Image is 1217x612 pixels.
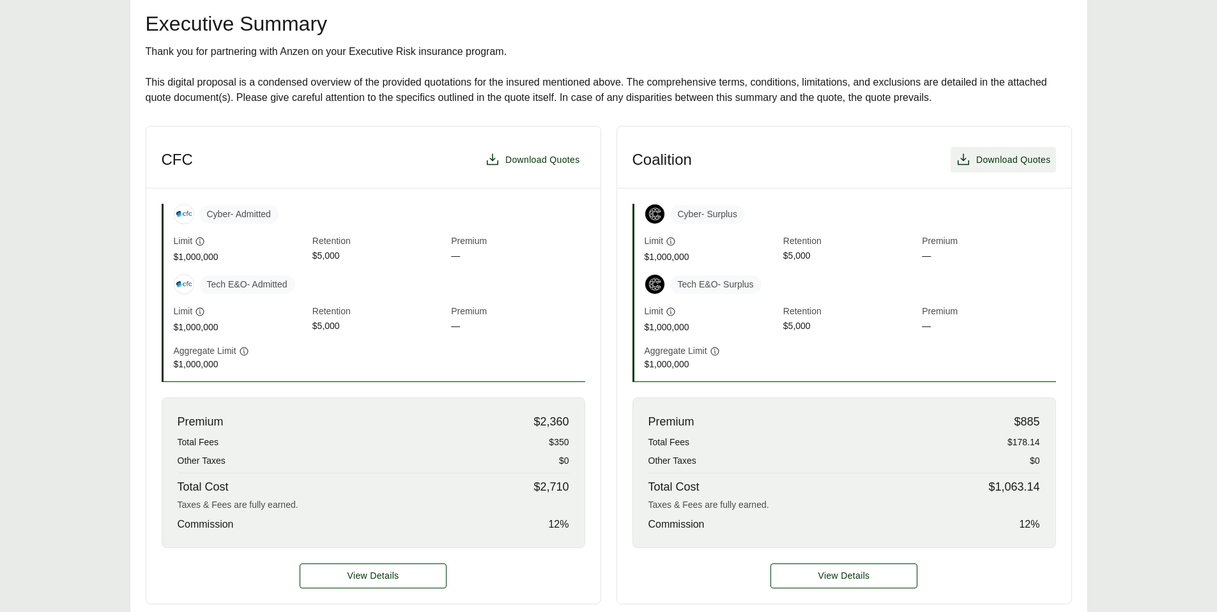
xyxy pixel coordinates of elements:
[533,478,569,496] span: $2,710
[178,413,224,431] span: Premium
[645,321,778,334] span: $1,000,000
[199,275,295,294] span: Tech E&O - Admitted
[199,205,279,224] span: Cyber - Admitted
[146,13,1072,34] h2: Executive Summary
[648,498,1040,512] div: Taxes & Fees are fully earned.
[451,305,585,319] span: Premium
[770,563,917,588] a: Coalition details
[451,319,585,334] span: —
[648,436,690,449] span: Total Fees
[818,569,870,583] span: View Details
[312,305,446,319] span: Retention
[174,250,307,264] span: $1,000,000
[559,454,569,468] span: $0
[922,319,1055,334] span: —
[922,305,1055,319] span: Premium
[533,413,569,431] span: $2,360
[174,234,193,248] span: Limit
[648,517,705,532] span: Commission
[645,204,664,224] img: Coalition
[645,358,778,371] span: $1,000,000
[348,569,399,583] span: View Details
[548,517,569,532] span: 12 %
[505,153,580,167] span: Download Quotes
[922,234,1055,249] span: Premium
[178,498,569,512] div: Taxes & Fees are fully earned.
[670,275,762,294] span: Tech E&O - Surplus
[174,275,194,294] img: CFC
[648,454,696,468] span: Other Taxes
[645,344,707,358] span: Aggregate Limit
[174,344,236,358] span: Aggregate Limit
[300,563,447,588] button: View Details
[178,436,219,449] span: Total Fees
[174,358,307,371] span: $1,000,000
[988,478,1039,496] span: $1,063.14
[648,478,700,496] span: Total Cost
[645,234,664,248] span: Limit
[645,275,664,294] img: Coalition
[312,249,446,264] span: $5,000
[783,319,917,334] span: $5,000
[645,250,778,264] span: $1,000,000
[783,234,917,249] span: Retention
[174,321,307,334] span: $1,000,000
[632,150,692,169] h3: Coalition
[1019,517,1039,532] span: 12 %
[178,454,226,468] span: Other Taxes
[480,147,585,172] button: Download Quotes
[645,305,664,318] span: Limit
[174,305,193,318] span: Limit
[451,249,585,264] span: —
[451,234,585,249] span: Premium
[976,153,1051,167] span: Download Quotes
[312,234,446,249] span: Retention
[1030,454,1040,468] span: $0
[951,147,1056,172] button: Download Quotes
[648,413,694,431] span: Premium
[174,204,194,224] img: CFC
[146,44,1072,105] div: Thank you for partnering with Anzen on your Executive Risk insurance program. This digital propos...
[670,205,745,224] span: Cyber - Surplus
[300,563,447,588] a: CFC details
[312,319,446,334] span: $5,000
[770,563,917,588] button: View Details
[549,436,569,449] span: $350
[1007,436,1040,449] span: $178.14
[162,150,193,169] h3: CFC
[783,305,917,319] span: Retention
[178,478,229,496] span: Total Cost
[1014,413,1039,431] span: $885
[922,249,1055,264] span: —
[178,517,234,532] span: Commission
[783,249,917,264] span: $5,000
